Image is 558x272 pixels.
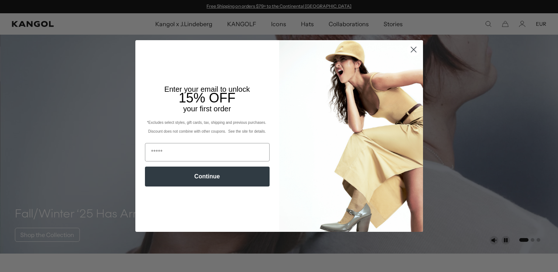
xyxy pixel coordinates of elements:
button: Continue [145,167,270,186]
span: your first order [183,105,231,113]
span: Enter your email to unlock [164,85,250,93]
input: Email [145,143,270,161]
img: 93be19ad-e773-4382-80b9-c9d740c9197f.jpeg [279,40,423,232]
button: Close dialog [407,43,420,56]
span: *Excludes select styles, gift cards, tax, shipping and previous purchases. Discount does not comb... [147,121,267,133]
span: 15% OFF [179,90,235,105]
